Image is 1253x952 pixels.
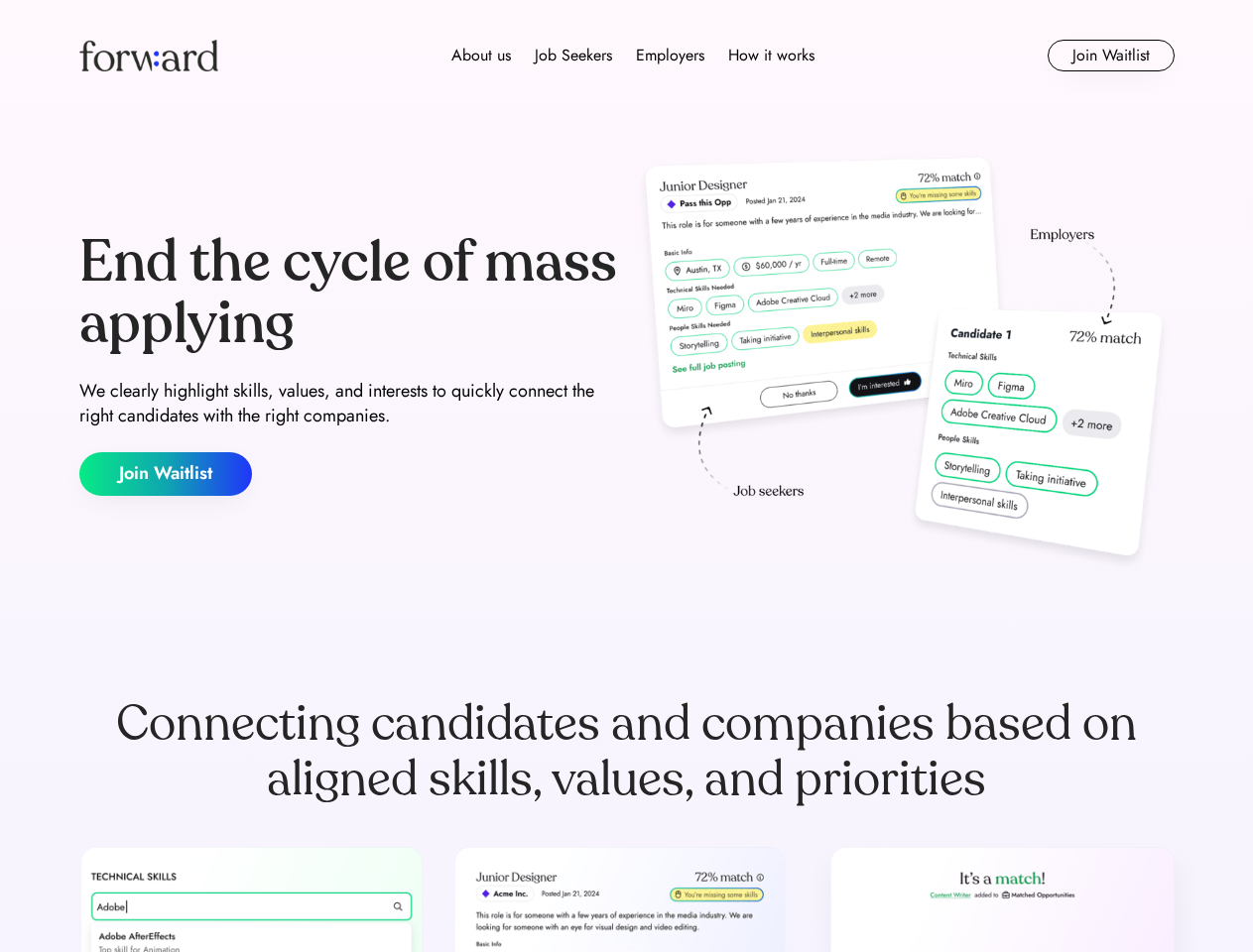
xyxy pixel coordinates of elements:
img: hero-image.png [635,151,1175,577]
div: Connecting candidates and companies based on aligned skills, values, and priorities [79,696,1175,807]
div: Job Seekers [535,44,612,67]
div: How it works [728,44,814,67]
img: Forward logo [79,40,218,71]
button: Join Waitlist [79,452,252,496]
div: About us [451,44,511,67]
div: We clearly highlight skills, values, and interests to quickly connect the right candidates with t... [79,379,619,428]
div: End the cycle of mass applying [79,232,619,354]
div: Employers [636,44,704,67]
button: Join Waitlist [1048,40,1175,71]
